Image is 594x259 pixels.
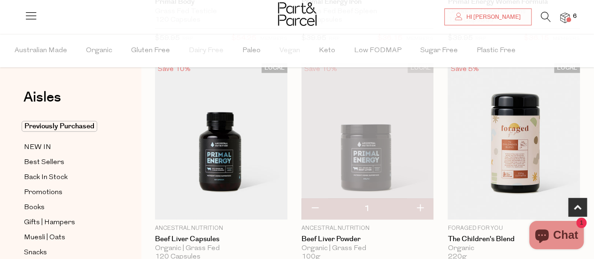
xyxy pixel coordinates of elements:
[301,224,434,233] p: Ancestral Nutrition
[242,34,261,67] span: Paleo
[131,34,170,67] span: Gluten Free
[24,172,109,183] a: Back In Stock
[279,34,300,67] span: Vegan
[447,224,580,233] p: Foraged For You
[408,63,433,73] span: LOCAL
[301,63,340,76] div: Save 10%
[24,232,109,243] a: Muesli | Oats
[560,13,570,23] a: 6
[24,121,109,132] a: Previously Purchased
[447,244,580,253] div: Organic
[155,63,193,76] div: Save 10%
[24,157,64,168] span: Best Sellers
[526,221,586,251] inbox-online-store-chat: Shopify online store chat
[15,34,67,67] span: Australian Made
[24,247,109,259] a: Snacks
[24,172,68,183] span: Back In Stock
[464,13,521,21] span: Hi [PERSON_NAME]
[24,247,47,259] span: Snacks
[155,235,287,243] a: Beef Liver Capsules
[301,63,434,219] img: Beef Liver Powder
[22,121,97,132] span: Previously Purchased
[24,232,65,243] span: Muesli | Oats
[301,235,434,243] a: Beef Liver Powder
[354,34,401,67] span: Low FODMAP
[571,12,579,21] span: 6
[301,244,434,253] div: Organic | Grass Fed
[155,63,287,219] img: Beef Liver Capsules
[447,63,580,219] img: The Children's Blend
[24,217,109,228] a: Gifts | Hampers
[554,63,580,73] span: LOCAL
[24,142,51,153] span: NEW IN
[24,202,45,213] span: Books
[24,187,62,198] span: Promotions
[24,217,75,228] span: Gifts | Hampers
[24,187,109,198] a: Promotions
[155,224,287,233] p: Ancestral Nutrition
[262,63,287,73] span: LOCAL
[447,235,580,243] a: The Children's Blend
[319,34,335,67] span: Keto
[86,34,112,67] span: Organic
[420,34,458,67] span: Sugar Free
[23,90,61,114] a: Aisles
[155,244,287,253] div: Organic | Grass Fed
[23,87,61,108] span: Aisles
[189,34,224,67] span: Dairy Free
[24,202,109,213] a: Books
[447,63,481,76] div: Save 5%
[24,157,109,168] a: Best Sellers
[278,2,316,26] img: Part&Parcel
[24,141,109,153] a: NEW IN
[444,8,532,25] a: Hi [PERSON_NAME]
[477,34,516,67] span: Plastic Free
